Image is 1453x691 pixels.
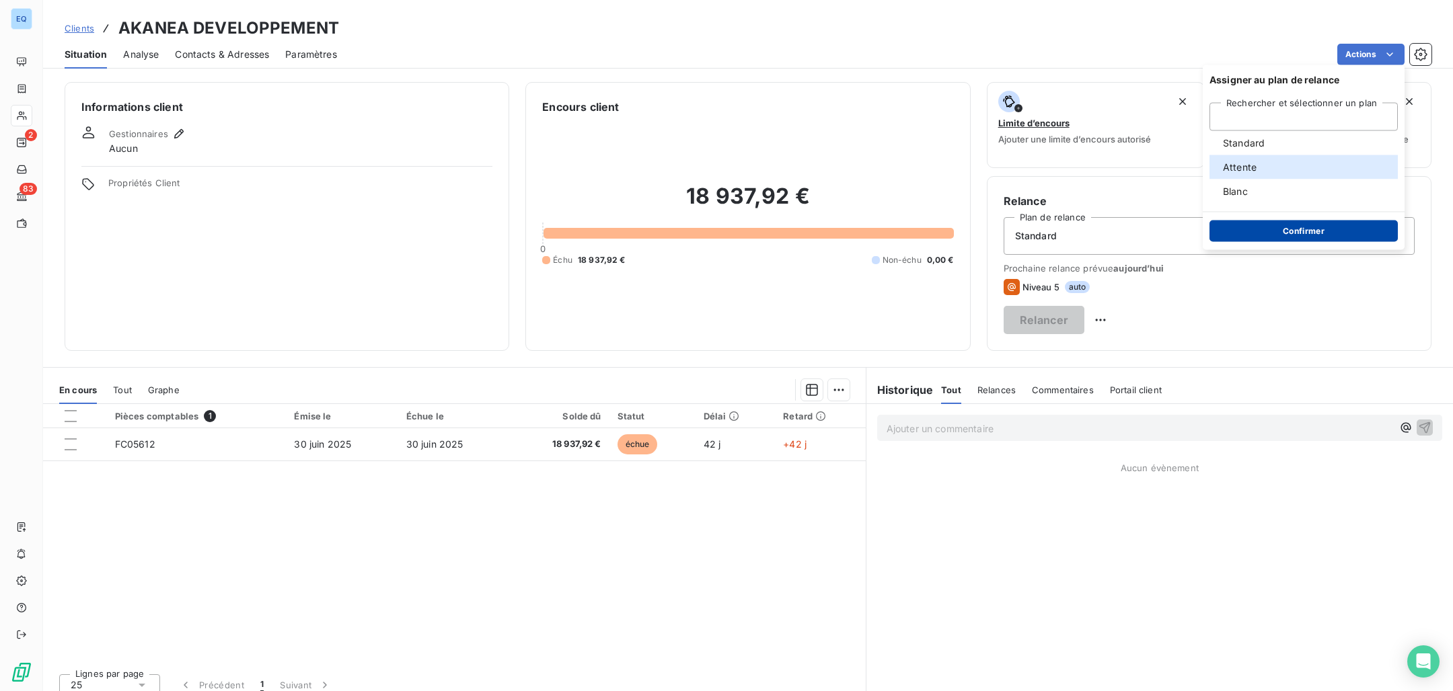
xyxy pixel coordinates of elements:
[81,99,492,115] h6: Informations client
[115,410,278,422] div: Pièces comptables
[1223,136,1265,150] span: Standard
[11,132,32,153] a: 2
[1004,306,1085,334] button: Relancer
[109,142,138,155] span: Aucun
[113,384,132,395] span: Tout
[1004,193,1415,209] h6: Relance
[1022,282,1059,292] span: Niveau 5
[553,254,572,266] span: Échu
[1337,44,1405,65] button: Actions
[115,438,155,450] span: FC05612
[1032,384,1094,395] span: Commentaires
[1004,263,1415,274] span: Prochaine relance prévue
[977,384,1016,395] span: Relances
[1407,645,1440,678] div: Open Intercom Messenger
[783,411,857,421] div: Retard
[987,82,1205,168] button: Limite d’encoursAjouter une limite d’encours autorisé
[59,384,97,395] span: En cours
[108,177,492,196] span: Propriétés Client
[941,384,961,395] span: Tout
[618,434,658,454] span: échue
[175,48,269,61] span: Contacts & Adresses
[1209,220,1398,242] button: Confirmer
[1065,281,1090,293] span: auto
[704,438,721,450] span: 42 j
[1121,462,1199,473] span: Aucun évènement
[118,16,339,40] h3: AKANEA DEVELOPPEMENT
[704,411,768,421] div: Délai
[1110,384,1162,395] span: Portail client
[294,438,351,450] span: 30 juin 2025
[1223,161,1257,174] span: Attente
[783,438,807,450] span: +42 j
[518,411,601,421] div: Solde dû
[285,48,337,61] span: Paramètres
[148,384,180,395] span: Graphe
[65,22,94,35] a: Clients
[1223,185,1248,198] span: Blanc
[406,411,502,421] div: Échue le
[998,134,1151,145] span: Ajouter une limite d’encours autorisé
[518,438,601,451] span: 18 937,92 €
[11,186,32,207] a: 83
[65,48,107,61] span: Situation
[1113,263,1164,274] span: aujourd’hui
[204,410,216,422] span: 1
[998,118,1070,128] span: Limite d’encours
[406,438,463,450] span: 30 juin 2025
[294,411,389,421] div: Émise le
[65,23,94,34] span: Clients
[123,48,159,61] span: Analyse
[866,382,934,398] h6: Historique
[542,99,619,115] h6: Encours client
[618,411,687,421] div: Statut
[11,661,32,683] img: Logo LeanPay
[11,8,32,30] div: EQ
[1203,65,1405,95] span: Assigner au plan de relance
[109,128,168,139] span: Gestionnaires
[542,183,953,223] h2: 18 937,92 €
[927,254,954,266] span: 0,00 €
[20,183,37,195] span: 83
[25,129,37,141] span: 2
[883,254,922,266] span: Non-échu
[1015,229,1057,243] span: Standard
[578,254,626,266] span: 18 937,92 €
[540,243,546,254] span: 0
